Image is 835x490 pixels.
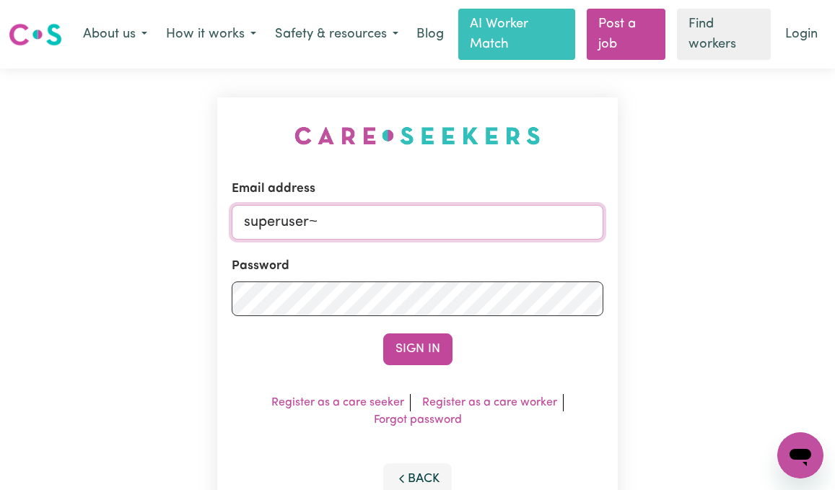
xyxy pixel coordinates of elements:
[157,19,266,50] button: How it works
[232,180,315,198] label: Email address
[777,19,826,51] a: Login
[9,18,62,51] a: Careseekers logo
[74,19,157,50] button: About us
[677,9,771,60] a: Find workers
[458,9,575,60] a: AI Worker Match
[587,9,665,60] a: Post a job
[374,414,462,426] a: Forgot password
[266,19,408,50] button: Safety & resources
[422,397,557,408] a: Register as a care worker
[383,333,453,365] button: Sign In
[271,397,404,408] a: Register as a care seeker
[232,257,289,276] label: Password
[408,19,453,51] a: Blog
[232,205,603,240] input: Email address
[777,432,823,478] iframe: Button to launch messaging window
[9,22,62,48] img: Careseekers logo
